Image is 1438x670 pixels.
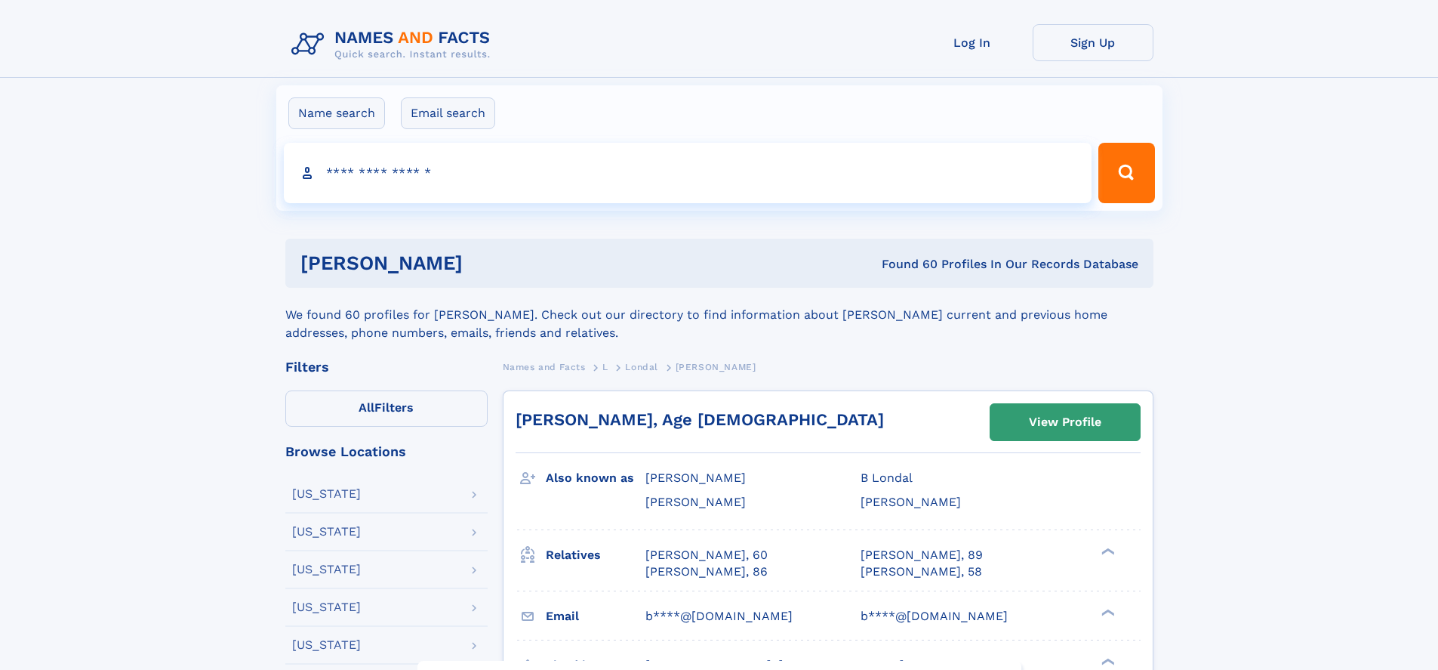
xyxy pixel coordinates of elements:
div: [US_STATE] [292,488,361,500]
span: [PERSON_NAME] [645,471,746,485]
div: Filters [285,360,488,374]
h3: Relatives [546,542,645,568]
a: Sign Up [1033,24,1153,61]
a: [PERSON_NAME], 89 [861,547,983,563]
div: [US_STATE] [292,526,361,538]
h1: [PERSON_NAME] [300,254,673,273]
div: ❯ [1098,546,1116,556]
span: L [602,362,608,372]
div: We found 60 profiles for [PERSON_NAME]. Check out our directory to find information about [PERSON... [285,288,1153,342]
div: Browse Locations [285,445,488,459]
a: View Profile [990,404,1140,440]
span: B Londal [861,471,913,485]
img: Logo Names and Facts [285,24,503,65]
div: [US_STATE] [292,563,361,576]
a: Names and Facts [503,357,586,376]
div: ❯ [1098,656,1116,666]
h3: Also known as [546,465,645,491]
span: [PERSON_NAME] [861,495,961,509]
span: All [359,400,374,415]
a: [PERSON_NAME], 58 [861,563,982,580]
a: [PERSON_NAME], 60 [645,547,768,563]
button: Search Button [1098,143,1154,203]
div: View Profile [1029,405,1101,440]
span: Londal [625,362,658,372]
div: ❯ [1098,607,1116,617]
a: Londal [625,357,658,376]
span: [PERSON_NAME] [676,362,756,372]
a: Log In [912,24,1033,61]
div: [US_STATE] [292,639,361,651]
span: [PERSON_NAME] [645,495,746,509]
div: [US_STATE] [292,601,361,613]
a: [PERSON_NAME], 86 [645,563,768,580]
input: search input [284,143,1092,203]
a: [PERSON_NAME], Age [DEMOGRAPHIC_DATA] [516,410,884,429]
label: Name search [288,97,385,129]
a: L [602,357,608,376]
div: Found 60 Profiles In Our Records Database [672,256,1138,273]
label: Filters [285,391,488,427]
h3: Email [546,604,645,629]
label: Email search [401,97,495,129]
